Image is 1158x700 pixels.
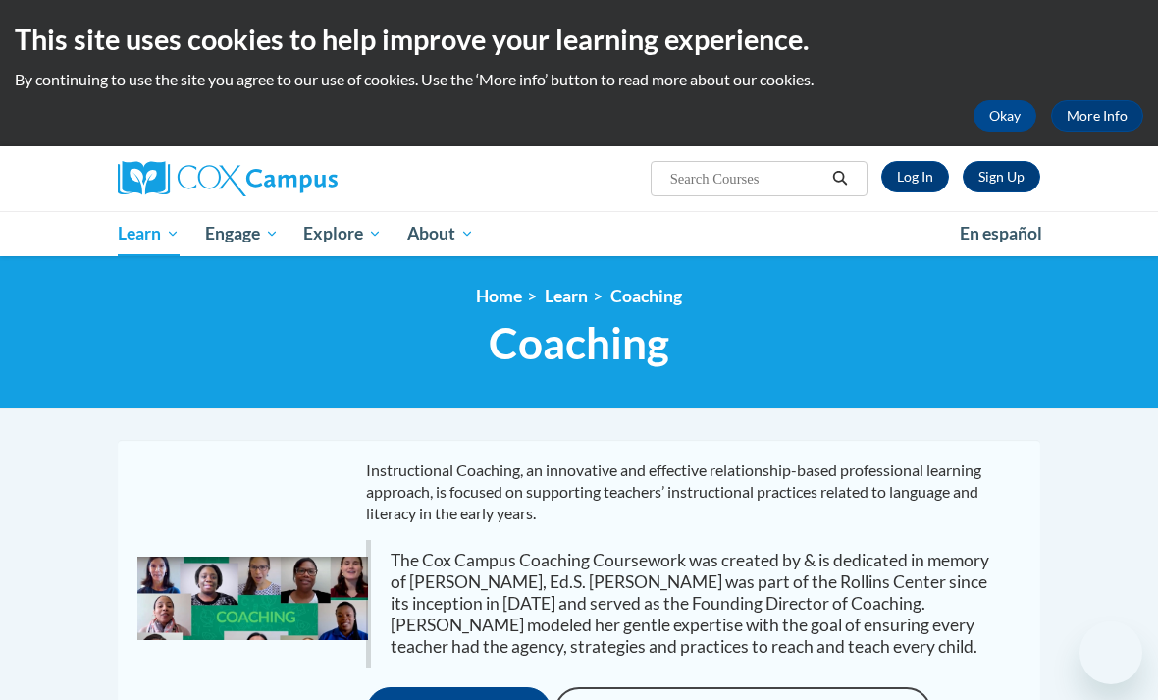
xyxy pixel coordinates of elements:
[118,161,338,196] img: Cox Campus
[192,211,291,256] a: Engage
[407,222,474,245] span: About
[1079,621,1142,684] iframe: Button to launch messaging window
[476,286,522,306] a: Home
[118,161,405,196] a: Cox Campus
[881,161,949,192] a: Log In
[960,223,1042,243] span: En español
[15,20,1143,59] h2: This site uses cookies to help improve your learning experience.
[137,557,368,640] img: fd72b066-fa50-45ff-8cd7-e2b4a3a3c995.jpg
[395,211,487,256] a: About
[15,69,1143,90] p: By continuing to use the site you agree to our use of cookies. Use the ‘More info’ button to read...
[947,213,1055,254] a: En español
[290,211,395,256] a: Explore
[963,161,1040,192] a: Register
[668,167,825,190] input: Search Courses
[205,222,279,245] span: Engage
[391,550,1002,658] div: The Cox Campus Coaching Coursework was created by & is dedicated in memory of [PERSON_NAME], Ed.S...
[825,167,855,190] button: Search
[974,100,1036,132] button: Okay
[545,286,588,306] a: Learn
[105,211,192,256] a: Learn
[366,459,1022,524] p: Instructional Coaching, an innovative and effective relationship-based professional learning appr...
[103,211,1055,256] div: Main menu
[489,317,669,369] span: Coaching
[303,222,382,245] span: Explore
[118,222,180,245] span: Learn
[1051,100,1143,132] a: More Info
[610,286,682,306] a: Coaching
